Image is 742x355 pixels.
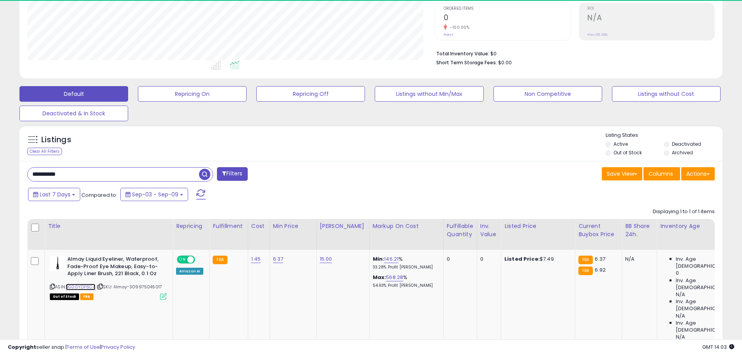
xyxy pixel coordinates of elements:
p: Listing States: [606,132,723,139]
a: 6.37 [273,255,284,263]
div: Inv. value [480,222,498,238]
div: Title [48,222,169,230]
span: Last 7 Days [40,191,70,198]
div: Current Buybox Price [578,222,619,238]
h5: Listings [41,134,71,145]
small: FBA [578,256,593,264]
span: All listings that are currently out of stock and unavailable for purchase on Amazon [50,293,79,300]
div: seller snap | | [8,344,135,351]
div: Repricing [176,222,206,230]
span: N/A [676,291,685,298]
div: Cost [251,222,266,230]
small: FBA [213,256,227,264]
button: Repricing Off [256,86,365,102]
div: % [373,274,437,288]
div: Clear All Filters [27,148,62,155]
span: FBA [80,293,93,300]
span: Columns [649,170,673,178]
span: ON [178,256,187,263]
strong: Copyright [8,343,36,351]
small: -100.00% [447,25,469,30]
a: 146.21 [384,255,398,263]
small: FBA [578,267,593,275]
span: Sep-03 - Sep-09 [132,191,178,198]
button: Sep-03 - Sep-09 [120,188,188,201]
b: Total Inventory Value: [436,50,489,57]
div: Displaying 1 to 1 of 1 items [653,208,715,215]
div: Fulfillment [213,222,244,230]
div: BB Share 24h. [625,222,654,238]
li: $0 [436,48,709,58]
p: 33.28% Profit [PERSON_NAME] [373,265,437,270]
button: Repricing On [138,86,247,102]
button: Deactivated & In Stock [19,106,128,121]
div: [PERSON_NAME] [320,222,366,230]
div: Amazon AI [176,268,203,275]
span: $0.00 [498,59,512,66]
button: Filters [217,167,247,181]
b: Max: [373,274,386,281]
b: Listed Price: [504,255,540,263]
p: 54.93% Profit [PERSON_NAME] [373,283,437,288]
div: Fulfillable Quantity [447,222,474,238]
span: Compared to: [81,191,117,199]
span: 0 [676,270,679,277]
div: % [373,256,437,270]
h2: 0 [444,13,571,24]
span: OFF [194,256,206,263]
b: Short Term Storage Fees: [436,59,497,66]
label: Deactivated [672,141,701,147]
small: Prev: 1 [444,32,453,37]
span: N/A [676,334,685,341]
small: Prev: 181.38% [587,32,608,37]
button: Columns [643,167,680,180]
img: 21JoKLy5PML._SL40_.jpg [50,256,65,271]
label: Out of Stock [613,149,642,156]
button: Last 7 Days [28,188,80,201]
label: Active [613,141,628,147]
h2: N/A [587,13,714,24]
div: Listed Price [504,222,572,230]
a: 15.00 [320,255,332,263]
a: 568.28 [386,274,403,281]
b: Almay Liquid Eyeliner, Waterproof, Fade-Proof Eye Makeup, Easy-to-Apply Liner Brush, 221 Black, 0... [67,256,162,279]
span: ROI [587,7,714,11]
label: Archived [672,149,693,156]
span: | SKU: Almay-309975045017 [97,284,162,290]
div: Min Price [273,222,313,230]
button: Listings without Min/Max [375,86,483,102]
button: Listings without Cost [612,86,721,102]
button: Non Competitive [493,86,602,102]
b: Min: [373,255,384,263]
a: Terms of Use [67,343,100,351]
button: Actions [681,167,715,180]
a: 1.45 [251,255,261,263]
div: ASIN: [50,256,167,299]
a: Privacy Policy [101,343,135,351]
button: Default [19,86,128,102]
div: Markup on Cost [373,222,440,230]
span: 6.92 [595,266,606,274]
span: 2025-09-17 14:03 GMT [702,343,734,351]
div: N/A [625,256,651,263]
div: $7.49 [504,256,569,263]
div: 0 [447,256,471,263]
div: 0 [480,256,495,263]
span: N/A [676,313,685,320]
span: 6.37 [595,255,605,263]
button: Save View [602,167,642,180]
span: Ordered Items [444,7,571,11]
a: B000YDF6CA [66,284,95,290]
th: The percentage added to the cost of goods (COGS) that forms the calculator for Min & Max prices. [369,219,443,250]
